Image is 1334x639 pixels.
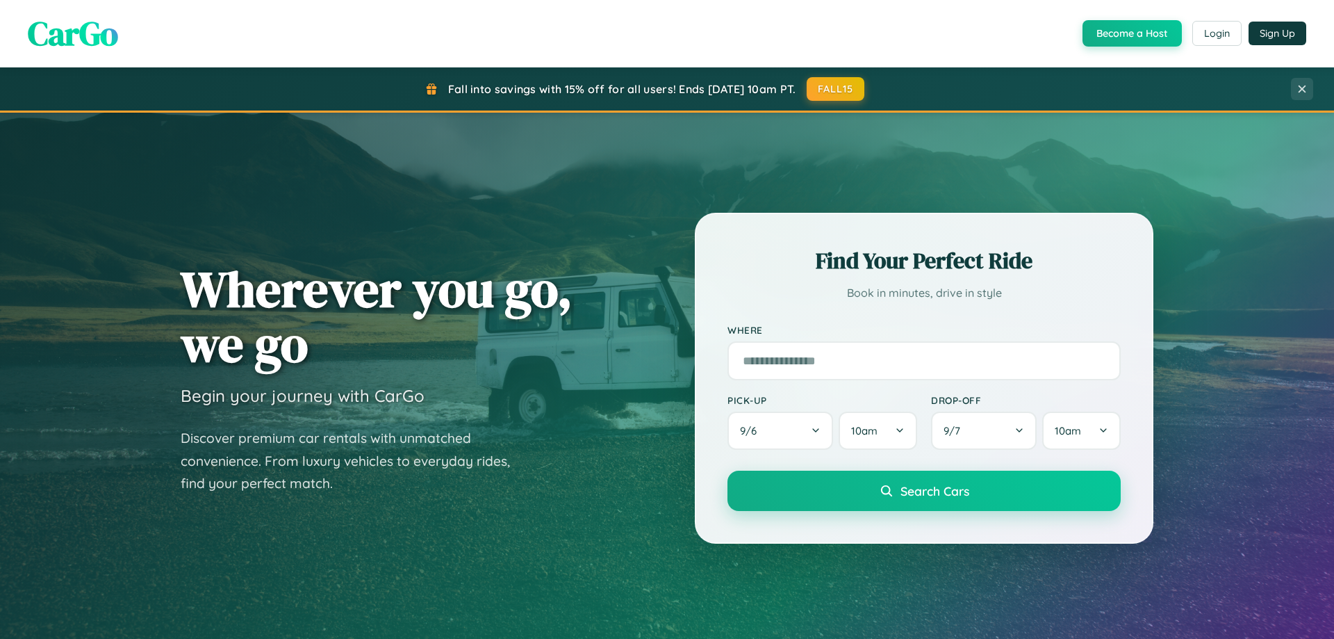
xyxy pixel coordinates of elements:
[181,261,573,371] h1: Wherever you go, we go
[931,394,1121,406] label: Drop-off
[727,471,1121,511] button: Search Cars
[944,424,967,437] span: 9 / 7
[727,412,833,450] button: 9/6
[900,483,969,499] span: Search Cars
[1192,21,1242,46] button: Login
[807,77,865,101] button: FALL15
[727,324,1121,336] label: Where
[1249,22,1306,45] button: Sign Up
[1082,20,1182,47] button: Become a Host
[448,82,796,96] span: Fall into savings with 15% off for all users! Ends [DATE] 10am PT.
[851,424,878,437] span: 10am
[740,424,764,437] span: 9 / 6
[931,412,1037,450] button: 9/7
[1042,412,1121,450] button: 10am
[181,427,528,495] p: Discover premium car rentals with unmatched convenience. From luxury vehicles to everyday rides, ...
[181,385,425,406] h3: Begin your journey with CarGo
[727,394,917,406] label: Pick-up
[28,10,118,56] span: CarGo
[727,245,1121,276] h2: Find Your Perfect Ride
[727,283,1121,303] p: Book in minutes, drive in style
[839,412,917,450] button: 10am
[1055,424,1081,437] span: 10am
